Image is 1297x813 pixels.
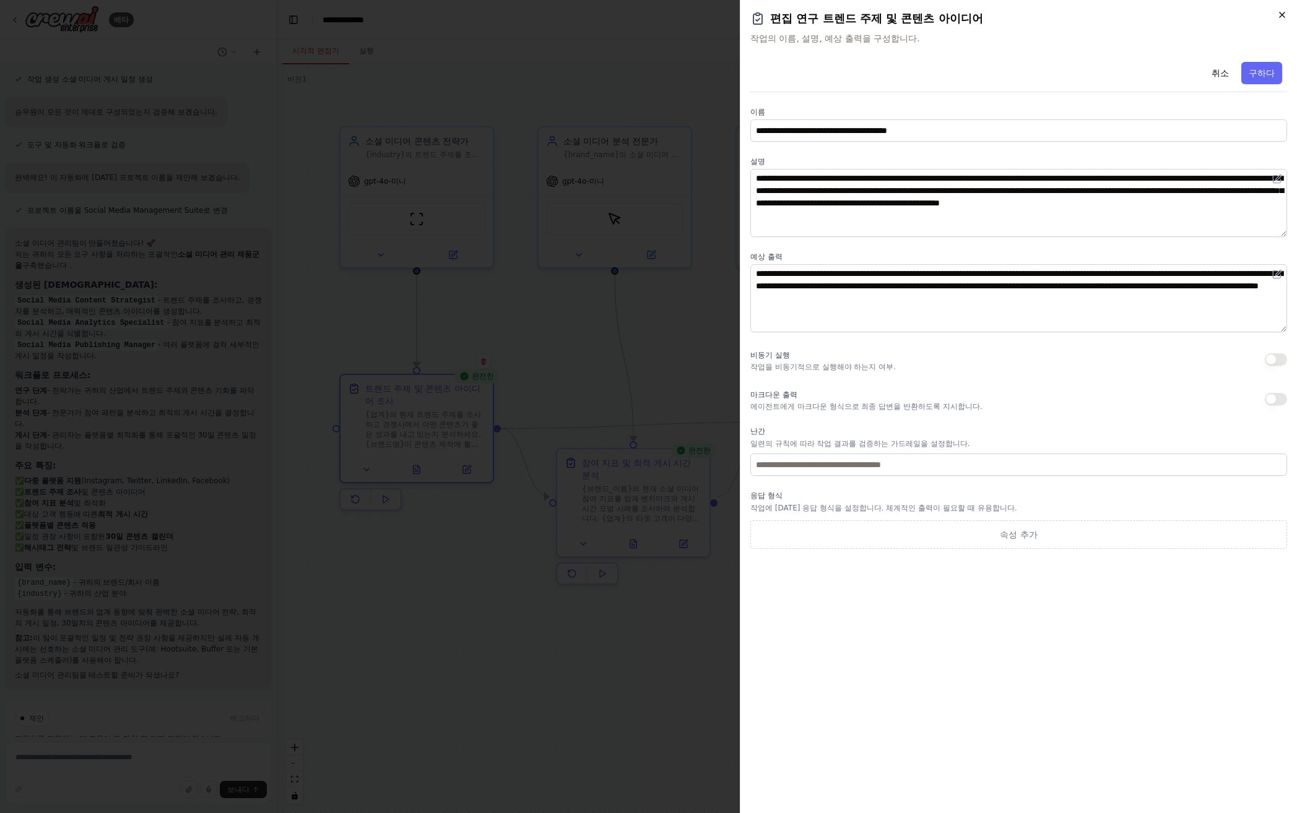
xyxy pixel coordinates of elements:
font: 설명 [750,157,765,166]
button: 속성 추가 [750,520,1287,549]
font: 구하다 [1249,68,1275,78]
font: 마크다운 출력 [750,390,797,399]
font: 작업에 [DATE] 응답 형식을 설정합니다. 체계적인 출력이 필요할 때 유용합니다. [750,504,1017,512]
font: 취소 [1212,68,1229,78]
button: 편집기에서 열기 [1270,171,1285,186]
font: 작업의 이름, 설명, 예상 출력을 구성합니다. [750,33,920,43]
button: 취소 [1204,62,1236,84]
font: 편집 연구 트렌드 주제 및 콘텐츠 아이디어 [770,12,983,25]
button: 편집기에서 열기 [1270,267,1285,282]
font: 에이전트에게 마크다운 형식으로 최종 답변을 반환하도록 지시합니다. [750,402,983,411]
font: 예상 출력 [750,252,783,261]
font: 일련의 규칙에 따라 작업 결과를 검증하는 가드레일을 설정합니다. [750,439,970,448]
font: 응답 형식 [750,491,783,500]
button: 구하다 [1241,62,1282,84]
font: 이름 [750,108,765,116]
font: 비동기 실행 [750,351,790,359]
font: 속성 추가 [1000,530,1037,540]
font: 난간 [750,427,765,436]
font: 작업을 비동기적으로 실행해야 하는지 여부. [750,363,896,371]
